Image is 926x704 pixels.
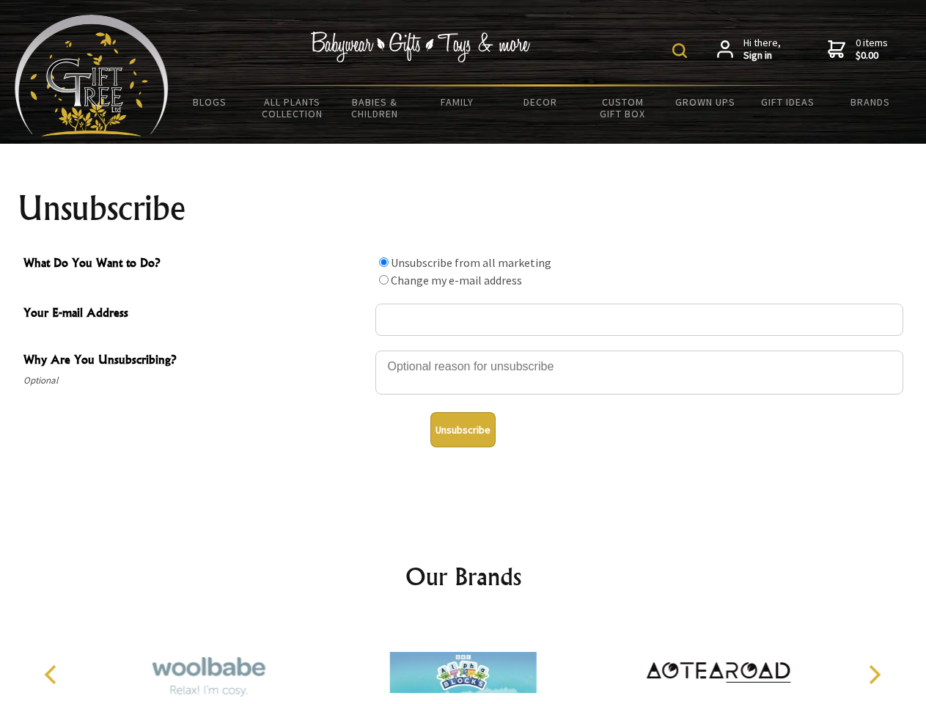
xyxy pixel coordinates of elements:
[743,37,781,62] span: Hi there,
[391,273,522,287] label: Change my e-mail address
[23,304,368,325] span: Your E-mail Address
[499,87,581,117] a: Decor
[828,37,888,62] a: 0 items$0.00
[251,87,334,129] a: All Plants Collection
[37,659,69,691] button: Previous
[746,87,829,117] a: Gift Ideas
[430,412,496,447] button: Unsubscribe
[311,32,531,62] img: Babywear - Gifts - Toys & more
[416,87,499,117] a: Family
[581,87,664,129] a: Custom Gift Box
[672,43,687,58] img: product search
[856,36,888,62] span: 0 items
[29,559,897,594] h2: Our Brands
[375,304,903,336] input: Your E-mail Address
[391,255,551,270] label: Unsubscribe from all marketing
[169,87,251,117] a: BLOGS
[15,15,169,136] img: Babyware - Gifts - Toys and more...
[856,49,888,62] strong: $0.00
[829,87,912,117] a: Brands
[379,257,389,267] input: What Do You Want to Do?
[18,191,909,226] h1: Unsubscribe
[23,254,368,275] span: What Do You Want to Do?
[375,351,903,395] textarea: Why Are You Unsubscribing?
[334,87,416,129] a: Babies & Children
[664,87,746,117] a: Grown Ups
[717,37,781,62] a: Hi there,Sign in
[23,351,368,372] span: Why Are You Unsubscribing?
[743,49,781,62] strong: Sign in
[23,372,368,389] span: Optional
[858,659,890,691] button: Next
[379,275,389,285] input: What Do You Want to Do?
